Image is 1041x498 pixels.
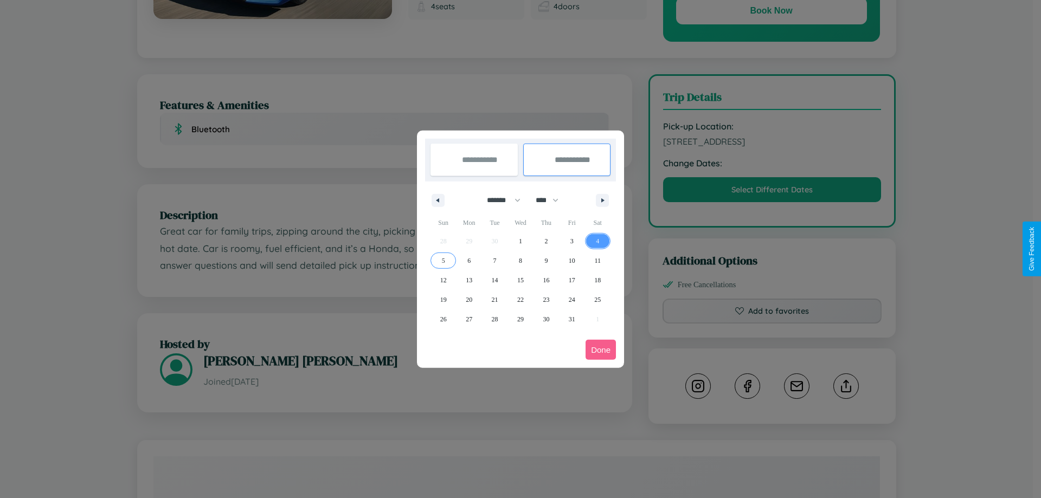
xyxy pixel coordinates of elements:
span: 8 [519,251,522,270]
span: Wed [507,214,533,231]
button: 9 [534,251,559,270]
span: 1 [519,231,522,251]
span: 3 [570,231,574,251]
span: 10 [569,251,575,270]
span: 21 [492,290,498,309]
span: 23 [543,290,549,309]
span: 12 [440,270,447,290]
button: 27 [456,309,481,329]
button: 30 [534,309,559,329]
span: 16 [543,270,549,290]
span: 7 [493,251,497,270]
span: 29 [517,309,524,329]
button: 20 [456,290,481,309]
button: 29 [507,309,533,329]
button: 5 [430,251,456,270]
button: 28 [482,309,507,329]
span: 17 [569,270,575,290]
span: 26 [440,309,447,329]
span: 15 [517,270,524,290]
span: 5 [442,251,445,270]
button: 26 [430,309,456,329]
button: 25 [585,290,611,309]
button: 31 [559,309,584,329]
span: 28 [492,309,498,329]
span: 25 [594,290,601,309]
button: 22 [507,290,533,309]
span: 24 [569,290,575,309]
button: 13 [456,270,481,290]
span: 4 [596,231,599,251]
button: 7 [482,251,507,270]
span: 30 [543,309,549,329]
button: 21 [482,290,507,309]
button: 14 [482,270,507,290]
span: 14 [492,270,498,290]
span: 11 [594,251,601,270]
button: 16 [534,270,559,290]
button: 23 [534,290,559,309]
button: 15 [507,270,533,290]
button: 11 [585,251,611,270]
span: 27 [466,309,472,329]
button: 6 [456,251,481,270]
button: 10 [559,251,584,270]
span: Sun [430,214,456,231]
span: 6 [467,251,471,270]
span: 31 [569,309,575,329]
button: 19 [430,290,456,309]
span: 2 [544,231,548,251]
span: Sat [585,214,611,231]
div: Give Feedback [1028,227,1036,271]
span: Mon [456,214,481,231]
button: 3 [559,231,584,251]
span: 20 [466,290,472,309]
button: 1 [507,231,533,251]
button: 17 [559,270,584,290]
button: Done [586,340,616,360]
button: 2 [534,231,559,251]
span: Tue [482,214,507,231]
button: 18 [585,270,611,290]
span: Thu [534,214,559,231]
button: 4 [585,231,611,251]
span: 9 [544,251,548,270]
span: Fri [559,214,584,231]
span: 13 [466,270,472,290]
button: 24 [559,290,584,309]
span: 18 [594,270,601,290]
span: 22 [517,290,524,309]
button: 12 [430,270,456,290]
span: 19 [440,290,447,309]
button: 8 [507,251,533,270]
